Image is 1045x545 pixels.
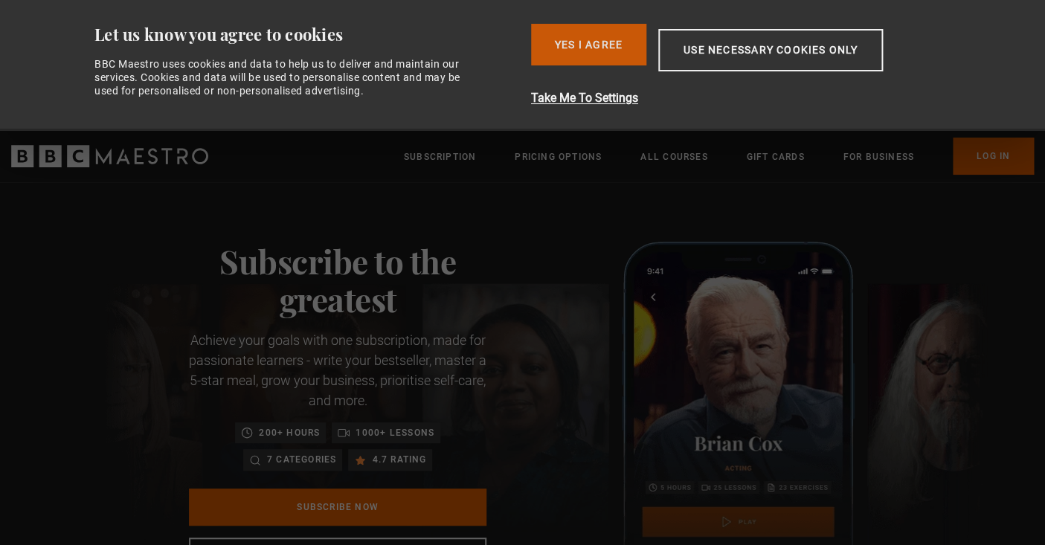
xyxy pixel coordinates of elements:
a: For business [843,149,913,164]
button: Use necessary cookies only [658,29,883,71]
p: 200+ hours [259,425,320,440]
p: 1000+ lessons [356,425,434,440]
nav: Primary [404,138,1034,175]
div: BBC Maestro uses cookies and data to help us to deliver and maintain our services. Cookies and da... [94,57,477,98]
a: Subscribe Now [189,488,486,526]
svg: BBC Maestro [11,145,208,167]
a: Log In [953,138,1034,175]
a: Gift Cards [746,149,804,164]
a: Pricing Options [515,149,602,164]
p: Achieve your goals with one subscription, made for passionate learners - write your bestseller, m... [189,330,486,410]
a: Subscription [404,149,476,164]
h1: Subscribe to the greatest [189,242,486,318]
button: Take Me To Settings [531,89,962,107]
p: 7 categories [267,452,336,467]
a: All Courses [640,149,707,164]
p: 4.7 rating [372,452,426,467]
button: Yes I Agree [531,24,646,65]
div: Let us know you agree to cookies [94,24,519,45]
